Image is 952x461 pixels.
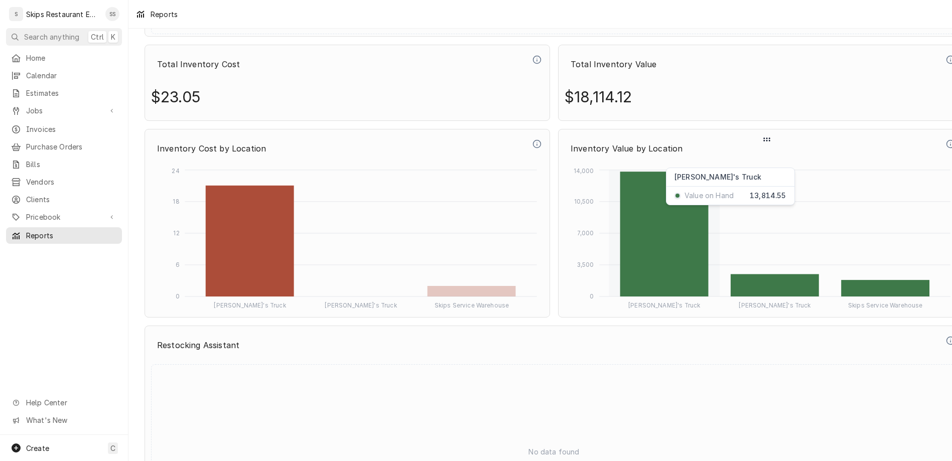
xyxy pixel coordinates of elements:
span: Ctrl [91,32,104,42]
tspan: [PERSON_NAME]'s Truck [739,302,811,309]
p: $18,114.12 [565,79,632,114]
tspan: 3,500 [577,261,594,268]
span: Search anything [24,32,79,42]
p: No data found [528,447,579,457]
div: Skips Restaurant Equipment [26,9,100,20]
a: Go to What's New [6,412,122,428]
a: Bills [6,156,122,173]
span: Reports [26,230,117,241]
a: Home [6,50,122,66]
p: Inventory Cost by Location [151,137,530,160]
tspan: 18 [173,198,179,205]
span: Vendors [26,177,117,187]
a: Vendors [6,174,122,190]
p: Restocking Assistant [151,334,944,356]
span: Pricebook [26,212,102,222]
a: Go to Pricebook [6,209,122,225]
a: Estimates [6,85,122,101]
a: Clients [6,191,122,208]
tspan: Skips Service Warehouse [435,302,509,309]
a: Calendar [6,67,122,84]
span: Jobs [26,105,102,116]
span: Bills [26,159,117,170]
span: Calendar [26,70,117,81]
div: S [9,7,23,21]
tspan: 14,000 [574,168,594,175]
div: Shan Skipper's Avatar [105,7,119,21]
p: Inventory Value by Location [565,137,944,160]
tspan: 24 [172,168,179,175]
span: Clients [26,194,117,205]
span: Help Center [26,397,116,408]
span: Purchase Orders [26,141,117,152]
tspan: [PERSON_NAME]'s Truck [214,302,286,309]
tspan: Skips Service Warehouse [848,302,923,309]
p: Total Inventory Cost [151,53,530,75]
tspan: 7,000 [577,230,594,237]
a: Purchase Orders [6,138,122,155]
span: Estimates [26,88,117,98]
p: Total Inventory Value [565,53,944,75]
a: Go to Help Center [6,394,122,411]
button: Search anythingCtrlK [6,28,122,46]
tspan: 0 [590,293,594,300]
a: Invoices [6,121,122,137]
span: K [111,32,115,42]
p: $23.05 [151,79,200,114]
tspan: 10,500 [574,198,594,205]
span: Home [26,53,117,63]
tspan: [PERSON_NAME]'s Truck [628,302,701,309]
tspan: 0 [176,293,180,300]
span: What's New [26,415,116,425]
div: SS [105,7,119,21]
tspan: 6 [176,261,180,268]
span: Create [26,444,49,452]
tspan: 12 [173,230,179,237]
span: Invoices [26,124,117,134]
a: Reports [6,227,122,244]
span: C [110,443,115,453]
tspan: [PERSON_NAME]'s Truck [325,302,397,309]
a: Go to Jobs [6,102,122,119]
